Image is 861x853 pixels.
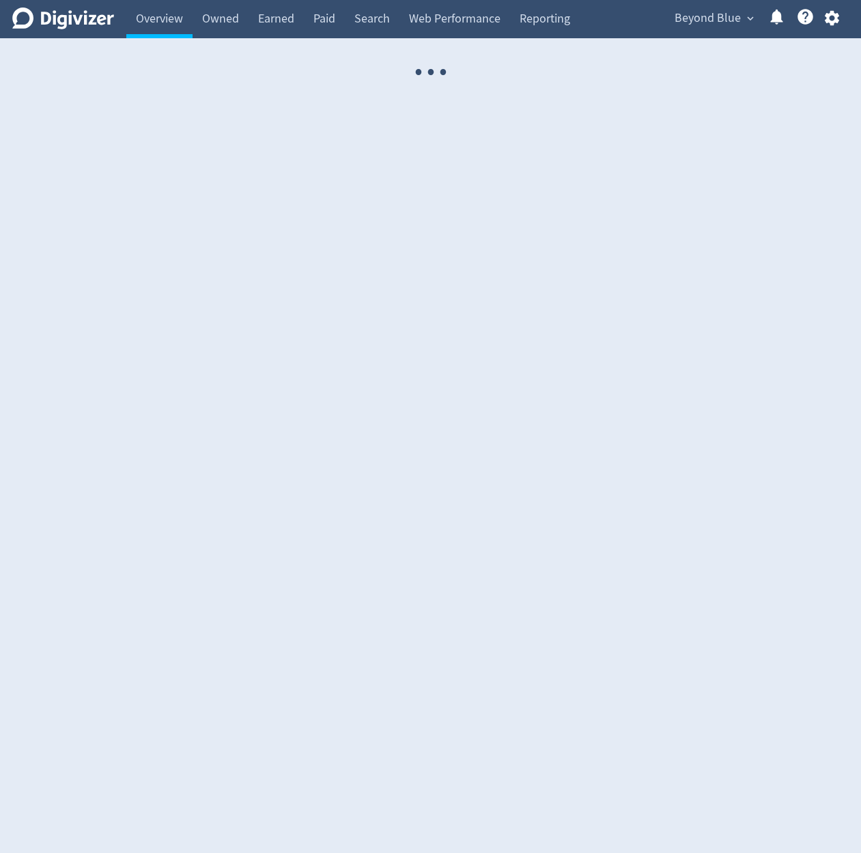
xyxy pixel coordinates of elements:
[425,38,437,107] span: ·
[412,38,425,107] span: ·
[675,8,741,29] span: Beyond Blue
[670,8,757,29] button: Beyond Blue
[437,38,449,107] span: ·
[744,12,757,25] span: expand_more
